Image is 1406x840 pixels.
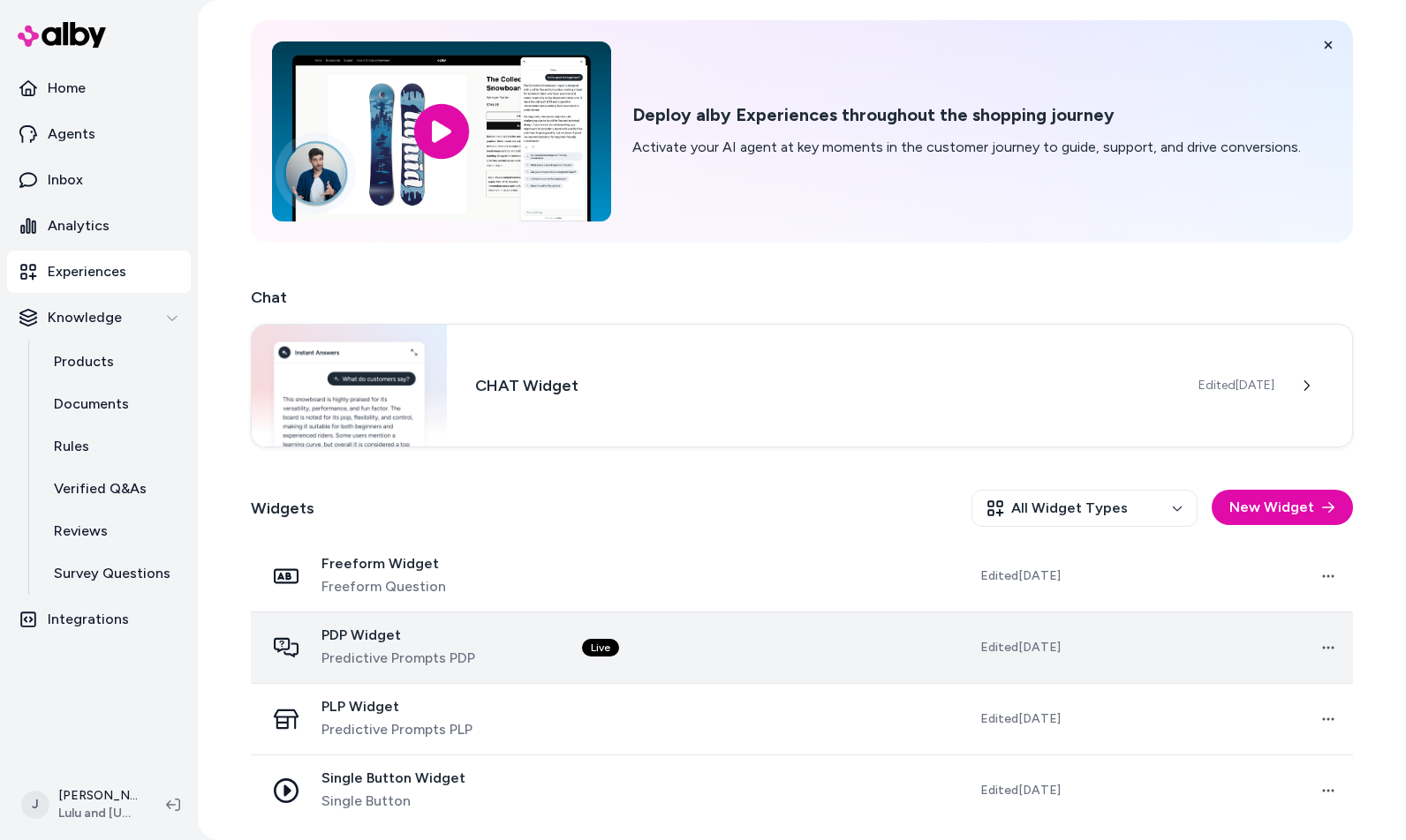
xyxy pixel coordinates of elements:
[321,791,465,812] span: Single Button
[971,490,1198,527] button: All Widget Types
[7,296,191,339] button: Knowledge
[632,137,1301,158] p: Activate your AI agent at key moments in the customer journey to guide, support, and drive conver...
[36,468,191,510] a: Verified Q&As
[7,159,191,201] a: Inbox
[58,787,138,805] p: [PERSON_NAME]
[321,719,472,740] span: Predictive Prompts PLP
[18,22,106,48] img: alby Logo
[36,341,191,383] a: Products
[632,104,1301,126] h2: Deploy alby Experiences throughout the shopping journey
[980,639,1061,656] span: Edited [DATE]
[54,351,114,372] p: Products
[36,510,191,552] a: Reviews
[321,576,446,597] span: Freeform Question
[48,609,129,630] p: Integrations
[321,769,465,787] span: Single Button Widget
[321,626,475,644] span: PDP Widget
[58,805,138,822] span: Lulu and [US_STATE]
[48,78,86,99] p: Home
[54,521,108,542] p: Reviews
[1198,377,1274,394] span: Edited [DATE]
[582,639,619,656] div: Live
[980,782,1061,799] span: Edited [DATE]
[36,425,191,468] a: Rules
[321,555,446,573] span: Freeform Widget
[48,124,95,145] p: Agents
[475,373,1170,398] h3: CHAT Widget
[7,251,191,293] a: Experiences
[321,698,472,716] span: PLP Widget
[251,285,1353,310] h2: Chat
[54,394,129,415] p: Documents
[48,261,126,282] p: Experiences
[251,496,314,521] h2: Widgets
[7,67,191,109] a: Home
[54,436,89,457] p: Rules
[21,791,49,819] span: J
[7,113,191,155] a: Agents
[48,307,122,328] p: Knowledge
[54,563,170,584] p: Survey Questions
[11,776,152,833] button: J[PERSON_NAME]Lulu and [US_STATE]
[980,567,1061,585] span: Edited [DATE]
[7,205,191,247] a: Analytics
[36,552,191,595] a: Survey Questions
[252,325,447,446] img: Chat widget
[36,383,191,425] a: Documents
[1212,490,1353,525] button: New Widget
[321,648,475,669] span: Predictive Prompts PDP
[980,710,1061,728] span: Edited [DATE]
[7,598,191,641] a: Integrations
[48,215,110,236] p: Analytics
[48,169,83,191] p: Inbox
[251,324,1353,447] a: Chat widgetCHAT WidgetEdited[DATE]
[54,478,147,499] p: Verified Q&As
